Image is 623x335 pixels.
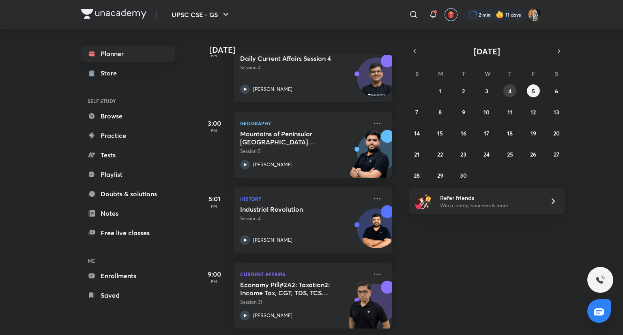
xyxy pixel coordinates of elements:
button: September 16, 2025 [457,127,470,140]
button: UPSC CSE - GS [167,6,236,23]
button: September 5, 2025 [527,84,540,97]
a: Saved [81,287,175,303]
img: Avatar [357,213,396,252]
abbr: September 26, 2025 [530,150,536,158]
a: Store [81,65,175,81]
button: September 23, 2025 [457,148,470,161]
img: Avatar [357,62,396,101]
span: [DATE] [474,46,500,57]
button: September 2, 2025 [457,84,470,97]
h5: Industrial Revolution [240,205,341,213]
img: Prakhar Singh [528,8,542,21]
h6: SELF STUDY [81,94,175,108]
button: September 3, 2025 [480,84,493,97]
h5: Daily Current Affairs Session 4 [240,54,341,62]
h4: [DATE] [209,45,400,55]
a: Practice [81,127,175,144]
button: September 13, 2025 [550,105,563,118]
h5: 5:01 [198,194,230,204]
button: September 7, 2025 [410,105,423,118]
h5: 3:00 [198,118,230,128]
img: Company Logo [81,9,146,19]
h5: Mountains of Peninsular India through Maps [240,130,341,146]
p: [PERSON_NAME] [253,86,292,93]
abbr: September 28, 2025 [414,172,420,179]
p: Session 4 [240,64,367,71]
abbr: September 21, 2025 [414,150,419,158]
abbr: September 6, 2025 [555,87,558,95]
button: September 24, 2025 [480,148,493,161]
button: avatar [445,8,458,21]
p: PM [198,204,230,208]
abbr: September 11, 2025 [507,108,512,116]
abbr: September 25, 2025 [507,150,513,158]
abbr: September 7, 2025 [415,108,418,116]
abbr: September 17, 2025 [484,129,489,137]
abbr: September 22, 2025 [437,150,443,158]
button: September 28, 2025 [410,169,423,182]
p: History [240,194,367,204]
abbr: Saturday [555,70,558,77]
button: September 4, 2025 [503,84,516,97]
abbr: September 23, 2025 [460,150,466,158]
abbr: Wednesday [485,70,490,77]
p: Win a laptop, vouchers & more [440,202,540,209]
abbr: September 3, 2025 [485,87,488,95]
p: Session 4 [240,215,367,222]
button: September 22, 2025 [434,148,447,161]
button: [DATE] [420,45,553,57]
button: September 21, 2025 [410,148,423,161]
a: Playlist [81,166,175,183]
abbr: September 16, 2025 [461,129,466,137]
button: September 20, 2025 [550,127,563,140]
p: Geography [240,118,367,128]
p: PM [198,128,230,133]
abbr: September 30, 2025 [460,172,467,179]
button: September 8, 2025 [434,105,447,118]
h6: ME [81,254,175,268]
abbr: Monday [438,70,443,77]
a: Enrollments [81,268,175,284]
p: Current Affairs [240,269,367,279]
button: September 17, 2025 [480,127,493,140]
a: Company Logo [81,9,146,21]
abbr: September 10, 2025 [483,108,490,116]
button: September 11, 2025 [503,105,516,118]
button: September 15, 2025 [434,127,447,140]
p: PM [198,53,230,58]
abbr: Thursday [508,70,511,77]
abbr: September 24, 2025 [483,150,490,158]
p: Session 5 [240,148,367,155]
p: [PERSON_NAME] [253,312,292,319]
img: avatar [447,11,455,18]
a: Doubts & solutions [81,186,175,202]
abbr: September 13, 2025 [554,108,559,116]
a: Planner [81,45,175,62]
abbr: September 14, 2025 [414,129,420,137]
button: September 18, 2025 [503,127,516,140]
img: unacademy [347,130,392,186]
button: September 1, 2025 [434,84,447,97]
h5: Economy Pill#2A2: Taxation2: Income Tax, CGT, TDS, TCS etc [240,281,341,297]
abbr: September 4, 2025 [508,87,511,95]
button: September 19, 2025 [527,127,540,140]
abbr: September 2, 2025 [462,87,465,95]
img: ttu [595,275,605,285]
h5: 9:00 [198,269,230,279]
abbr: September 19, 2025 [531,129,536,137]
abbr: September 1, 2025 [439,87,441,95]
img: streak [496,11,504,19]
abbr: September 12, 2025 [531,108,536,116]
div: Store [101,68,122,78]
button: September 14, 2025 [410,127,423,140]
a: Free live classes [81,225,175,241]
p: [PERSON_NAME] [253,236,292,244]
p: PM [198,279,230,284]
a: Notes [81,205,175,221]
img: referral [415,193,432,209]
abbr: September 20, 2025 [553,129,560,137]
a: Tests [81,147,175,163]
abbr: September 9, 2025 [462,108,465,116]
abbr: Tuesday [462,70,465,77]
a: Browse [81,108,175,124]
